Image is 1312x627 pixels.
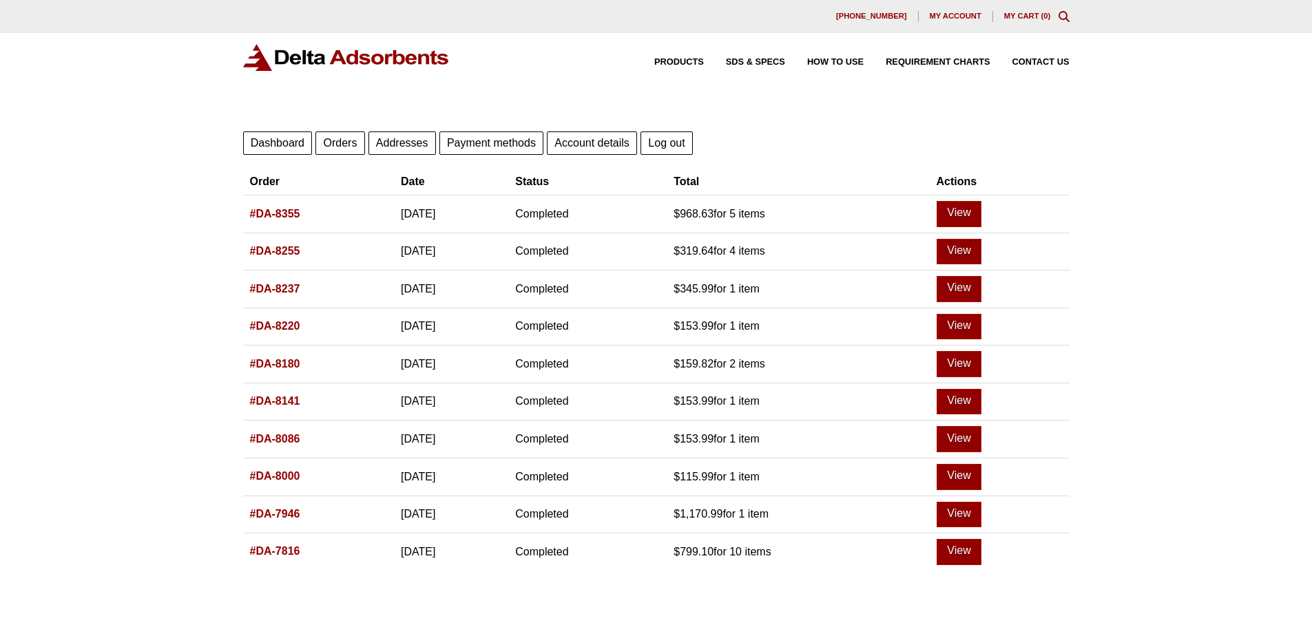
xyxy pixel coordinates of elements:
[667,195,929,233] td: for 5 items
[250,283,300,295] a: View order number DA-8237
[674,508,722,520] span: 1,170.99
[674,283,714,295] span: 345.99
[937,201,982,227] a: View order DA-8355
[937,426,982,452] a: View order DA-8086
[674,546,680,557] span: $
[674,395,714,407] span: 153.99
[250,208,300,220] a: View order number DA-8355
[937,351,982,377] a: View order DA-8180
[674,208,714,220] span: 968.63
[401,546,435,557] time: [DATE]
[401,176,425,187] span: Date
[315,131,364,155] a: Orders
[785,58,864,67] a: How to Use
[401,283,435,295] time: [DATE]
[990,58,1070,67] a: Contact Us
[667,383,929,421] td: for 1 item
[1043,12,1048,20] span: 0
[836,12,907,20] span: [PHONE_NUMBER]
[508,533,667,571] td: Completed
[667,346,929,383] td: for 2 items
[508,496,667,533] td: Completed
[937,314,982,340] a: View order DA-8220
[243,44,450,71] img: Delta Adsorbents
[825,11,919,22] a: [PHONE_NUMBER]
[401,358,435,370] time: [DATE]
[401,471,435,482] time: [DATE]
[886,58,990,67] span: Requirement Charts
[401,433,435,445] time: [DATE]
[1059,11,1070,22] div: Toggle Modal Content
[674,546,714,557] span: 799.10
[674,358,680,370] span: $
[930,12,981,20] span: My account
[641,131,693,155] a: Log out
[547,131,637,155] a: Account details
[508,308,667,346] td: Completed
[508,458,667,496] td: Completed
[937,176,977,187] span: Actions
[250,545,300,557] a: View order number DA-7816
[674,433,714,445] span: 153.99
[674,471,714,482] span: 115.99
[401,245,435,257] time: [DATE]
[667,458,929,496] td: for 1 item
[807,58,864,67] span: How to Use
[508,383,667,421] td: Completed
[401,208,435,220] time: [DATE]
[667,308,929,346] td: for 1 item
[508,233,667,270] td: Completed
[937,502,982,528] a: View order DA-7946
[674,471,680,482] span: $
[937,539,982,565] a: View order DA-7816
[674,320,714,332] span: 153.99
[704,58,785,67] a: SDS & SPECS
[674,395,680,407] span: $
[937,276,982,302] a: View order DA-8237
[674,176,699,187] span: Total
[439,131,543,155] a: Payment methods
[667,496,929,533] td: for 1 item
[674,358,714,370] span: 159.82
[674,320,680,332] span: $
[937,464,982,490] a: View order DA-8000
[250,433,300,445] a: View order number DA-8086
[667,233,929,270] td: for 4 items
[250,358,300,370] a: View order number DA-8180
[726,58,785,67] span: SDS & SPECS
[515,176,549,187] span: Status
[632,58,704,67] a: Products
[250,320,300,332] a: View order number DA-8220
[674,283,680,295] span: $
[250,176,280,187] span: Order
[401,320,435,332] time: [DATE]
[667,533,929,571] td: for 10 items
[1004,12,1051,20] a: My Cart (0)
[250,508,300,520] a: View order number DA-7946
[508,346,667,383] td: Completed
[243,131,313,155] a: Dashboard
[401,395,435,407] time: [DATE]
[250,245,300,257] a: View order number DA-8255
[919,11,993,22] a: My account
[250,470,300,482] a: View order number DA-8000
[674,508,680,520] span: $
[937,239,982,265] a: View order DA-8255
[674,245,714,257] span: 319.64
[674,245,680,257] span: $
[1012,58,1070,67] span: Contact Us
[250,395,300,407] a: View order number DA-8141
[368,131,436,155] a: Addresses
[667,421,929,458] td: for 1 item
[401,508,435,520] time: [DATE]
[508,270,667,308] td: Completed
[508,421,667,458] td: Completed
[654,58,704,67] span: Products
[864,58,990,67] a: Requirement Charts
[667,270,929,308] td: for 1 item
[674,433,680,445] span: $
[508,195,667,233] td: Completed
[243,128,1070,155] nav: Account pages
[674,208,680,220] span: $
